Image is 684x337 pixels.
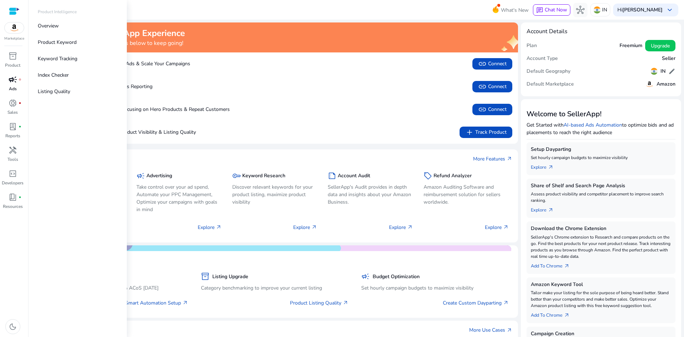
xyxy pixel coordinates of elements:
[293,224,317,231] p: Explore
[343,300,348,306] span: arrow_outward
[478,82,507,91] span: Connect
[361,272,370,281] span: campaign
[407,224,413,230] span: arrow_outward
[501,4,529,16] span: What's New
[9,75,17,84] span: campaign
[545,6,567,13] span: Chat Now
[531,204,559,214] a: Explorearrow_outward
[216,224,222,230] span: arrow_outward
[531,191,671,204] p: Assess product visibility and competitor placement to improve search ranking.
[548,207,554,213] span: arrow_outward
[668,68,675,75] span: edit
[465,128,507,137] span: Track Product
[564,122,622,128] a: AI-based Ads Automation
[136,183,222,213] p: Take control over your ad spend, Automate your PPC Management, Optimize your campaigns with goals...
[478,105,507,114] span: Connect
[531,309,575,319] a: Add To Chrome
[38,39,77,46] p: Product Keyword
[7,156,18,163] p: Tools
[651,42,670,50] span: Upgrade
[564,263,570,269] span: arrow_outward
[38,71,69,79] p: Index Checker
[531,154,671,161] p: Set hourly campaign budgets to maximize visibility
[7,109,18,116] p: Sales
[9,169,17,178] span: code_blocks
[311,224,317,230] span: arrow_outward
[460,127,512,138] button: addTrack Product
[472,104,512,115] button: linkConnect
[338,173,370,179] h5: Account Audit
[469,326,512,334] a: More Use Casesarrow_outward
[201,284,348,292] p: Category benchmarking to improve your current listing
[9,52,17,60] span: inventory_2
[531,147,671,153] h5: Setup Dayparting
[548,164,554,170] span: arrow_outward
[602,4,607,16] p: IN
[242,173,285,179] h5: Keyword Research
[576,6,585,14] span: hub
[5,22,24,33] img: amazon.svg
[507,327,512,333] span: arrow_outward
[665,6,674,14] span: keyboard_arrow_down
[9,122,17,131] span: lab_profile
[373,274,420,280] h5: Budget Optimization
[503,224,509,230] span: arrow_outward
[594,6,601,14] img: in.svg
[507,156,512,162] span: arrow_outward
[645,40,675,51] button: Upgrade
[531,161,559,171] a: Explorearrow_outward
[478,82,487,91] span: link
[478,105,487,114] span: link
[290,299,348,307] a: Product Listing Quality
[424,183,509,206] p: Amazon Auditing Software and reimbursement solution for sellers worldwide.
[527,43,537,49] h5: Plan
[533,4,570,16] button: chatChat Now
[660,68,665,75] h5: IN
[622,6,663,13] b: [PERSON_NAME]
[19,78,21,81] span: fiber_manual_record
[50,106,230,113] p: Boost Sales by Focusing on Hero Products & Repeat Customers
[4,36,24,41] p: Marketplace
[19,196,21,199] span: fiber_manual_record
[617,7,663,12] p: Hi
[361,284,509,292] p: Set hourly campaign budgets to maximize visibility
[5,62,20,68] p: Product
[531,183,671,189] h5: Share of Shelf and Search Page Analysis
[531,331,671,337] h5: Campaign Creation
[3,203,23,210] p: Resources
[232,183,317,206] p: Discover relevant keywords for your product listing, maximize product visibility
[645,80,654,88] img: amazon.svg
[198,224,222,231] p: Explore
[9,86,17,92] p: Ads
[662,56,675,62] h5: Seller
[527,56,558,62] h5: Account Type
[531,290,671,309] p: Tailor make your listing for the sole purpose of being heard better. Stand better than your compe...
[536,7,543,14] span: chat
[465,128,474,137] span: add
[478,60,507,68] span: Connect
[38,88,70,95] p: Listing Quality
[472,81,512,92] button: linkConnect
[527,81,574,87] h5: Default Marketplace
[527,110,675,118] h3: Welcome to SellerApp!
[38,55,77,62] p: Keyword Tracking
[19,102,21,104] span: fiber_manual_record
[472,58,512,70] button: linkConnect
[9,146,17,154] span: handyman
[38,9,77,15] p: Product Intelligence
[503,300,509,306] span: arrow_outward
[443,299,509,307] a: Create Custom Dayparting
[651,68,658,75] img: in.svg
[9,322,17,331] span: dark_mode
[531,234,671,260] p: SellerApp's Chrome extension to Research and compare products on the go. Find the best products f...
[389,224,413,231] p: Explore
[527,121,675,136] p: Get Started with to optimize bids and ad placements to reach the right audience
[531,282,671,288] h5: Amazon Keyword Tool
[201,272,209,281] span: inventory_2
[182,300,188,306] span: arrow_outward
[531,226,671,232] h5: Download the Chrome Extension
[38,22,59,30] p: Overview
[485,224,509,231] p: Explore
[564,312,570,318] span: arrow_outward
[527,68,570,75] h5: Default Geography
